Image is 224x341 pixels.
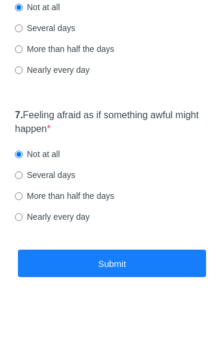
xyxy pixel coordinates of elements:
input: Several days [15,171,23,179]
label: Several days [15,22,75,34]
label: Not at all [15,148,60,160]
label: Nearly every day [15,211,90,223]
input: Nearly every day [15,213,23,221]
input: More than half the days [15,45,23,53]
label: Not at all [15,1,60,13]
strong: 7. [15,110,23,120]
input: Nearly every day [15,66,23,74]
label: Nearly every day [15,64,90,76]
input: Not at all [15,4,23,11]
label: Several days [15,169,75,181]
input: Several days [15,24,23,32]
input: Not at all [15,150,23,158]
label: Feeling afraid as if something awful might happen [15,109,209,136]
label: More than half the days [15,43,114,55]
label: More than half the days [15,190,114,202]
input: More than half the days [15,192,23,200]
button: Submit [18,250,206,278]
